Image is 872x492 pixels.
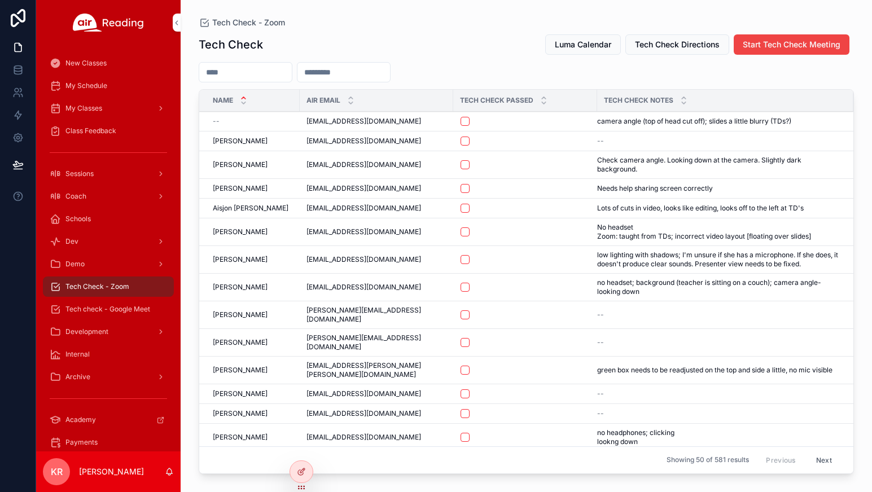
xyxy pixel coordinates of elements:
[306,283,421,292] span: [EMAIL_ADDRESS][DOMAIN_NAME]
[306,433,446,442] a: [EMAIL_ADDRESS][DOMAIN_NAME]
[43,367,174,387] a: Archive
[199,37,263,52] h1: Tech Check
[65,104,102,113] span: My Classes
[306,204,446,213] a: [EMAIL_ADDRESS][DOMAIN_NAME]
[597,428,717,446] span: no headphones; clicking lookng down
[65,305,150,314] span: Tech check - Google Meet
[213,137,293,146] a: [PERSON_NAME]
[43,254,174,274] a: Demo
[597,137,604,146] span: --
[43,231,174,252] a: Dev
[306,137,446,146] a: [EMAIL_ADDRESS][DOMAIN_NAME]
[597,137,840,146] a: --
[213,409,268,418] span: [PERSON_NAME]
[65,214,91,223] span: Schools
[43,121,174,141] a: Class Feedback
[213,338,293,347] a: [PERSON_NAME]
[213,227,268,236] span: [PERSON_NAME]
[199,17,285,28] a: Tech Check - Zoom
[213,433,268,442] span: [PERSON_NAME]
[65,126,116,135] span: Class Feedback
[597,428,840,446] a: no headphones; clicking lookng down
[306,117,421,126] span: [EMAIL_ADDRESS][DOMAIN_NAME]
[43,276,174,297] a: Tech Check - Zoom
[43,209,174,229] a: Schools
[79,466,144,477] p: [PERSON_NAME]
[306,184,421,193] span: [EMAIL_ADDRESS][DOMAIN_NAME]
[306,409,446,418] a: [EMAIL_ADDRESS][DOMAIN_NAME]
[43,432,174,453] a: Payments
[43,164,174,184] a: Sessions
[65,372,90,381] span: Archive
[213,160,268,169] span: [PERSON_NAME]
[545,34,621,55] button: Luma Calendar
[65,237,78,246] span: Dev
[213,389,293,398] a: [PERSON_NAME]
[213,366,293,375] a: [PERSON_NAME]
[306,433,421,442] span: [EMAIL_ADDRESS][DOMAIN_NAME]
[65,59,107,68] span: New Classes
[597,338,604,347] span: --
[213,117,220,126] span: --
[306,137,421,146] span: [EMAIL_ADDRESS][DOMAIN_NAME]
[306,283,446,292] a: [EMAIL_ADDRESS][DOMAIN_NAME]
[597,117,840,126] a: camera angle (top of head cut off); slides a little blurry (TDs?)
[43,53,174,73] a: New Classes
[65,81,107,90] span: My Schedule
[597,366,832,375] span: green box needs to be readjusted on the top and side a little, no mic visible
[65,350,90,359] span: Internal
[597,389,840,398] a: --
[213,184,293,193] a: [PERSON_NAME]
[213,255,293,264] a: [PERSON_NAME]
[597,409,840,418] a: --
[306,96,340,105] span: Air Email
[43,76,174,96] a: My Schedule
[213,366,268,375] span: [PERSON_NAME]
[460,96,533,105] span: Tech Check Passed
[306,306,446,324] span: [PERSON_NAME][EMAIL_ADDRESS][DOMAIN_NAME]
[43,299,174,319] a: Tech check - Google Meet
[306,361,446,379] a: [EMAIL_ADDRESS][PERSON_NAME][PERSON_NAME][DOMAIN_NAME]
[73,14,144,32] img: App logo
[213,204,288,213] span: Aisjon [PERSON_NAME]
[213,184,268,193] span: [PERSON_NAME]
[306,333,446,352] span: [PERSON_NAME][EMAIL_ADDRESS][DOMAIN_NAME]
[213,137,268,146] span: [PERSON_NAME]
[65,192,86,201] span: Coach
[555,39,611,50] span: Luma Calendar
[36,45,181,451] div: scrollable content
[213,409,293,418] a: [PERSON_NAME]
[65,260,85,269] span: Demo
[306,160,421,169] span: [EMAIL_ADDRESS][DOMAIN_NAME]
[43,322,174,342] a: Development
[597,117,791,126] span: camera angle (top of head cut off); slides a little blurry (TDs?)
[306,389,421,398] span: [EMAIL_ADDRESS][DOMAIN_NAME]
[306,255,421,264] span: [EMAIL_ADDRESS][DOMAIN_NAME]
[597,278,840,296] span: no headset; background (teacher is sitting on a couch); camera angle- looking down
[306,184,446,193] a: [EMAIL_ADDRESS][DOMAIN_NAME]
[597,251,840,269] a: low lighting with shadows; I'm unsure if she has a microphone. If she does, it doesn't produce cl...
[597,184,840,193] a: Needs help sharing screen correctly
[43,98,174,118] a: My Classes
[306,227,421,236] span: [EMAIL_ADDRESS][DOMAIN_NAME]
[213,310,268,319] span: [PERSON_NAME]
[213,96,233,105] span: Name
[808,451,840,469] button: Next
[65,282,129,291] span: Tech Check - Zoom
[306,117,446,126] a: [EMAIL_ADDRESS][DOMAIN_NAME]
[65,327,108,336] span: Development
[213,227,293,236] a: [PERSON_NAME]
[213,283,268,292] span: [PERSON_NAME]
[65,415,96,424] span: Academy
[43,344,174,364] a: Internal
[635,39,720,50] span: Tech Check Directions
[213,255,268,264] span: [PERSON_NAME]
[597,156,840,174] a: Check camera angle. Looking down at the camera. Slightly dark background.
[213,389,268,398] span: [PERSON_NAME]
[213,310,293,319] a: [PERSON_NAME]
[597,223,840,241] a: No headset Zoom: taught from TDs; incorrect video layout [floating over slides]
[597,310,604,319] span: --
